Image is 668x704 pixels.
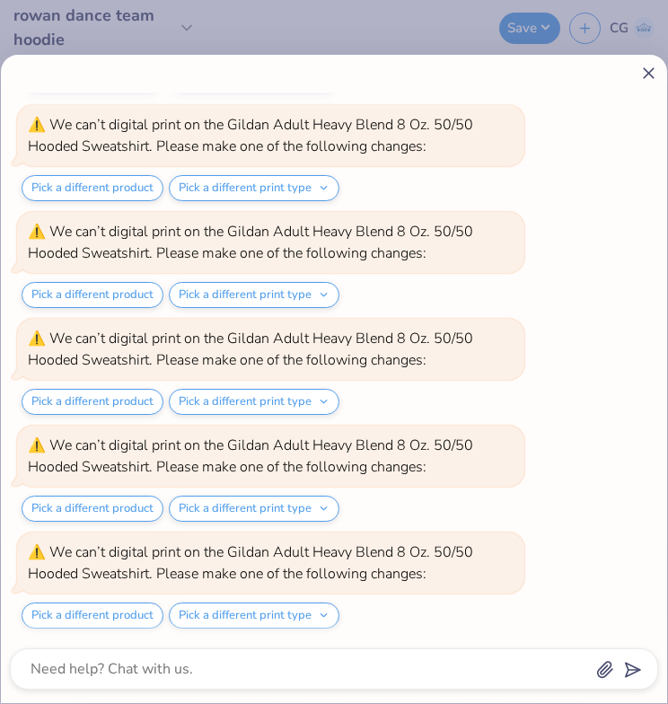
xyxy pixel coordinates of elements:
button: Pick a different product [22,175,163,201]
div: We can’t digital print on the Gildan Adult Heavy Blend 8 Oz. 50/50 Hooded Sweatshirt. Please make... [28,542,473,584]
button: Pick a different product [22,389,163,415]
button: Pick a different product [22,282,163,308]
div: We can’t digital print on the Gildan Adult Heavy Blend 8 Oz. 50/50 Hooded Sweatshirt. Please make... [28,222,473,263]
button: Pick a different product [22,496,163,522]
button: Pick a different product [22,603,163,629]
button: Pick a different print type [169,496,339,522]
button: Pick a different print type [169,603,339,629]
div: We can’t digital print on the Gildan Adult Heavy Blend 8 Oz. 50/50 Hooded Sweatshirt. Please make... [28,329,473,370]
div: We can’t digital print on the Gildan Adult Heavy Blend 8 Oz. 50/50 Hooded Sweatshirt. Please make... [28,115,473,156]
div: We can’t digital print on the Gildan Adult Heavy Blend 8 Oz. 50/50 Hooded Sweatshirt. Please make... [28,436,473,477]
button: Pick a different print type [169,175,339,201]
button: Pick a different print type [169,389,339,415]
button: Pick a different print type [169,282,339,308]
